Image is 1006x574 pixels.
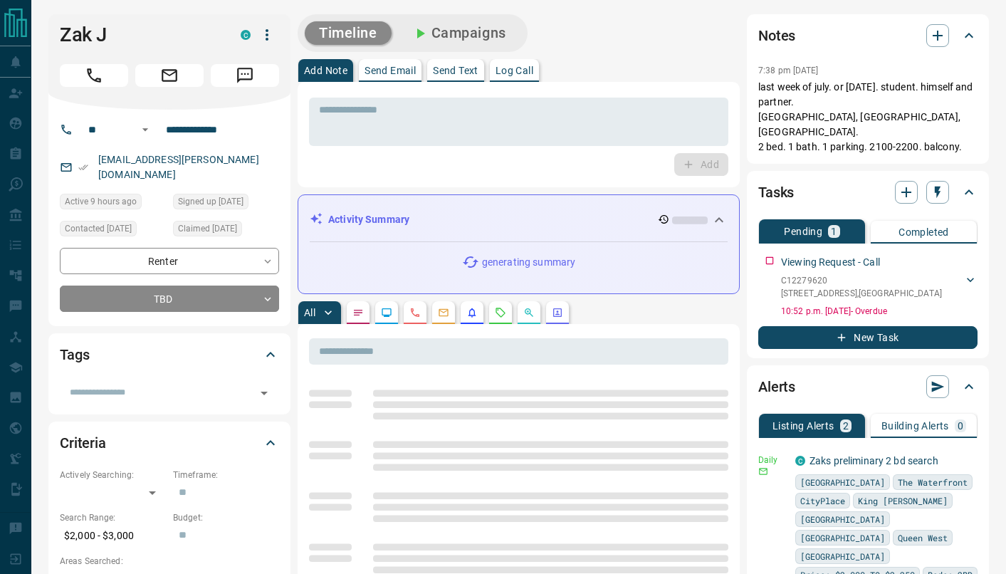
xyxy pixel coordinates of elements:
[496,66,533,75] p: Log Call
[438,307,449,318] svg: Emails
[758,454,787,466] p: Daily
[328,212,409,227] p: Activity Summary
[78,162,88,172] svg: Email Verified
[254,383,274,403] button: Open
[772,421,834,431] p: Listing Alerts
[135,64,204,87] span: Email
[843,421,849,431] p: 2
[60,469,166,481] p: Actively Searching:
[800,494,845,508] span: CityPlace
[795,456,805,466] div: condos.ca
[60,24,219,46] h1: Zak J
[482,255,575,270] p: generating summary
[800,512,885,526] span: [GEOGRAPHIC_DATA]
[758,66,819,75] p: 7:38 pm [DATE]
[758,80,978,155] p: last week of july. or [DATE]. student. himself and partner. [GEOGRAPHIC_DATA], [GEOGRAPHIC_DATA],...
[178,221,237,236] span: Claimed [DATE]
[305,21,392,45] button: Timeline
[65,221,132,236] span: Contacted [DATE]
[60,64,128,87] span: Call
[60,221,166,241] div: Fri Jun 13 2025
[758,375,795,398] h2: Alerts
[60,426,279,460] div: Criteria
[809,455,938,466] a: Zaks preliminary 2 bd search
[758,370,978,404] div: Alerts
[60,343,89,366] h2: Tags
[781,287,942,300] p: [STREET_ADDRESS] , [GEOGRAPHIC_DATA]
[466,307,478,318] svg: Listing Alerts
[352,307,364,318] svg: Notes
[173,511,279,524] p: Budget:
[60,432,106,454] h2: Criteria
[552,307,563,318] svg: Agent Actions
[758,175,978,209] div: Tasks
[60,248,279,274] div: Renter
[781,274,942,287] p: C12279620
[758,24,795,47] h2: Notes
[495,307,506,318] svg: Requests
[898,227,949,237] p: Completed
[60,511,166,524] p: Search Range:
[65,194,137,209] span: Active 9 hours ago
[758,326,978,349] button: New Task
[800,549,885,563] span: [GEOGRAPHIC_DATA]
[60,286,279,312] div: TBD
[304,66,347,75] p: Add Note
[60,194,166,214] div: Sat Aug 16 2025
[433,66,478,75] p: Send Text
[784,226,822,236] p: Pending
[781,271,978,303] div: C12279620[STREET_ADDRESS],[GEOGRAPHIC_DATA]
[381,307,392,318] svg: Lead Browsing Activity
[173,194,279,214] div: Thu Jun 03 2021
[758,466,768,476] svg: Email
[781,255,880,270] p: Viewing Request - Call
[310,207,728,233] div: Activity Summary
[800,531,885,545] span: [GEOGRAPHIC_DATA]
[60,524,166,548] p: $2,000 - $3,000
[60,555,279,568] p: Areas Searched:
[173,221,279,241] div: Fri Jun 04 2021
[211,64,279,87] span: Message
[758,181,794,204] h2: Tasks
[858,494,948,508] span: King [PERSON_NAME]
[958,421,963,431] p: 0
[523,307,535,318] svg: Opportunities
[173,469,279,481] p: Timeframe:
[241,30,251,40] div: condos.ca
[781,305,978,318] p: 10:52 p.m. [DATE] - Overdue
[898,475,968,489] span: The Waterfront
[98,154,259,180] a: [EMAIL_ADDRESS][PERSON_NAME][DOMAIN_NAME]
[365,66,416,75] p: Send Email
[60,338,279,372] div: Tags
[881,421,949,431] p: Building Alerts
[137,121,154,138] button: Open
[304,308,315,318] p: All
[831,226,837,236] p: 1
[800,475,885,489] span: [GEOGRAPHIC_DATA]
[409,307,421,318] svg: Calls
[898,531,948,545] span: Queen West
[178,194,243,209] span: Signed up [DATE]
[758,19,978,53] div: Notes
[397,21,520,45] button: Campaigns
